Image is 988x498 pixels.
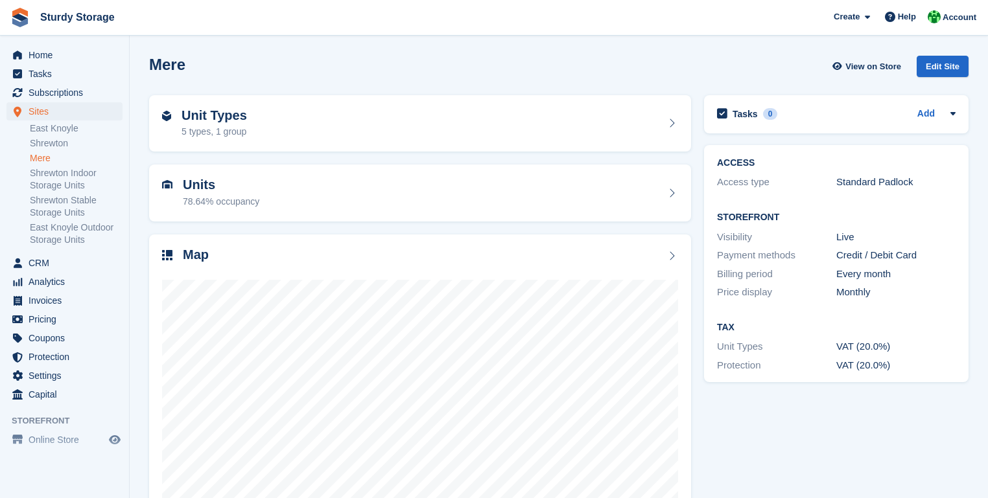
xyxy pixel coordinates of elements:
[30,122,123,135] a: East Knoyle
[29,102,106,120] span: Sites
[717,323,956,333] h2: Tax
[6,46,123,64] a: menu
[149,95,691,152] a: Unit Types 5 types, 1 group
[836,358,956,373] div: VAT (20.0%)
[149,164,691,221] a: Units 78.64% occupancy
[162,111,171,121] img: unit-type-icn-2b2737a686de81e16bb02015468b77c625bbabd49415b5ef34ead5e3b44a266d.svg
[183,247,209,262] h2: Map
[917,107,935,122] a: Add
[717,230,836,245] div: Visibility
[6,385,123,403] a: menu
[834,10,860,23] span: Create
[29,46,106,64] span: Home
[6,291,123,310] a: menu
[836,267,956,282] div: Every month
[845,60,901,73] span: View on Store
[6,65,123,83] a: menu
[763,108,778,120] div: 0
[162,250,172,260] img: map-icn-33ee37083ee616e46c38cad1a60f524a97daa1e2b2c8c0bc3eb3415660979fc1.svg
[6,310,123,328] a: menu
[717,358,836,373] div: Protection
[29,291,106,310] span: Invoices
[733,108,758,120] h2: Tasks
[6,84,123,102] a: menu
[836,285,956,300] div: Monthly
[183,195,259,209] div: 78.64% occupancy
[182,125,247,139] div: 5 types, 1 group
[928,10,941,23] img: Simon Sturdy
[30,221,123,246] a: East Knoyle Outdoor Storage Units
[717,267,836,282] div: Billing period
[29,273,106,291] span: Analytics
[183,177,259,192] h2: Units
[717,158,956,168] h2: ACCESS
[6,102,123,120] a: menu
[898,10,916,23] span: Help
[717,212,956,223] h2: Storefront
[29,65,106,83] span: Tasks
[29,367,106,385] span: Settings
[10,8,30,27] img: stora-icon-8386f47178a22dfd0bd8f6a31ec36ba5ce8667c1dd55bd0f319d3a0aa187defe.svg
[6,348,123,366] a: menu
[717,248,836,263] div: Payment methods
[35,6,120,28] a: Sturdy Storage
[943,11,976,24] span: Account
[30,167,123,192] a: Shrewton Indoor Storage Units
[29,431,106,449] span: Online Store
[6,273,123,291] a: menu
[6,367,123,385] a: menu
[162,180,172,189] img: unit-icn-7be61d7bf1b0ce9d3e12c5938cc71ed9869f7b940bace4675aadf7bd6d80202e.svg
[29,348,106,366] span: Protection
[30,152,123,164] a: Mere
[717,285,836,300] div: Price display
[836,339,956,354] div: VAT (20.0%)
[917,56,969,77] div: Edit Site
[12,414,129,427] span: Storefront
[29,329,106,347] span: Coupons
[836,175,956,190] div: Standard Padlock
[30,194,123,219] a: Shrewton Stable Storage Units
[29,254,106,272] span: CRM
[29,385,106,403] span: Capital
[107,432,123,447] a: Preview store
[29,310,106,328] span: Pricing
[717,175,836,190] div: Access type
[836,230,956,245] div: Live
[6,329,123,347] a: menu
[917,56,969,82] a: Edit Site
[149,56,185,73] h2: Mere
[836,248,956,263] div: Credit / Debit Card
[29,84,106,102] span: Subscriptions
[717,339,836,354] div: Unit Types
[6,254,123,272] a: menu
[30,137,123,150] a: Shrewton
[830,56,906,77] a: View on Store
[6,431,123,449] a: menu
[182,108,247,123] h2: Unit Types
